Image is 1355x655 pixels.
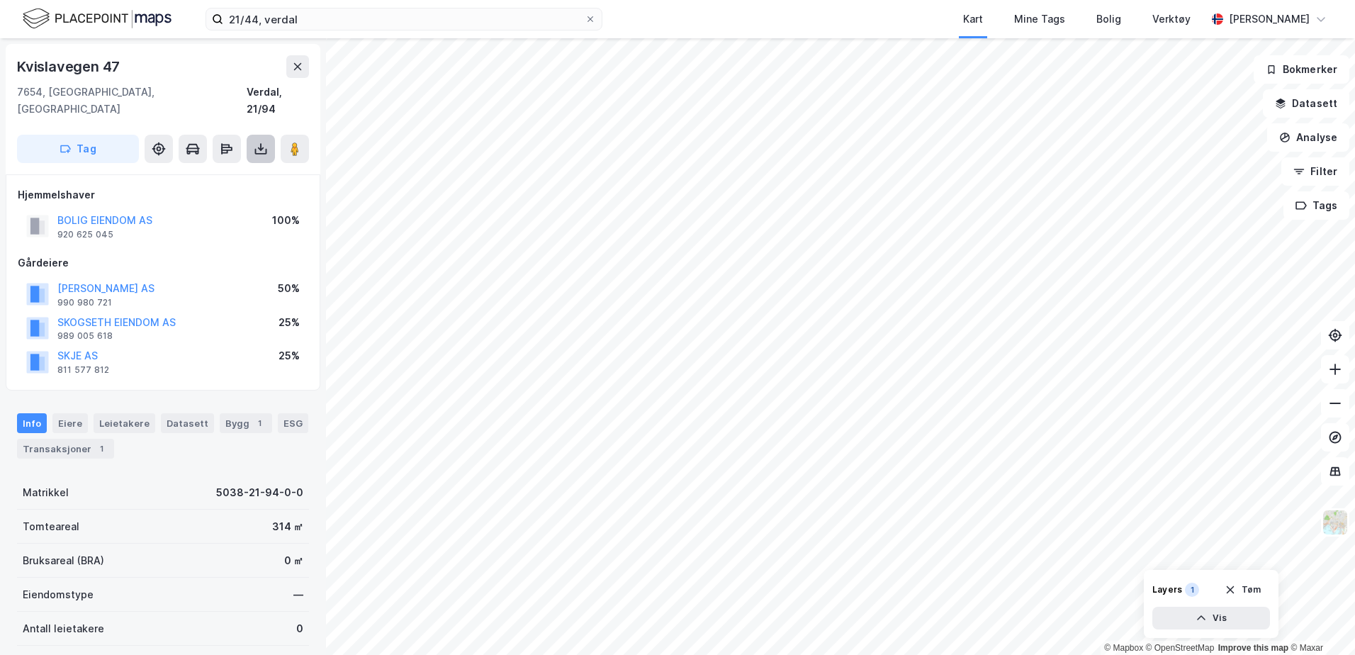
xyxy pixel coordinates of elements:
[1284,587,1355,655] div: Kontrollprogram for chat
[1152,607,1270,629] button: Vis
[57,229,113,240] div: 920 625 045
[223,9,585,30] input: Søk på adresse, matrikkel, gårdeiere, leietakere eller personer
[94,442,108,456] div: 1
[1096,11,1121,28] div: Bolig
[57,330,113,342] div: 989 005 618
[52,413,88,433] div: Eiere
[17,55,123,78] div: Kvislavegen 47
[284,552,303,569] div: 0 ㎡
[17,413,47,433] div: Info
[23,6,172,31] img: logo.f888ab2527a4732fd821a326f86c7f29.svg
[1281,157,1349,186] button: Filter
[18,254,308,271] div: Gårdeiere
[293,586,303,603] div: —
[1215,578,1270,601] button: Tøm
[220,413,272,433] div: Bygg
[1146,643,1215,653] a: OpenStreetMap
[23,518,79,535] div: Tomteareal
[1104,643,1143,653] a: Mapbox
[161,413,214,433] div: Datasett
[247,84,309,118] div: Verdal, 21/94
[296,620,303,637] div: 0
[216,484,303,501] div: 5038-21-94-0-0
[23,620,104,637] div: Antall leietakere
[1218,643,1288,653] a: Improve this map
[1322,509,1349,536] img: Z
[23,552,104,569] div: Bruksareal (BRA)
[18,186,308,203] div: Hjemmelshaver
[17,135,139,163] button: Tag
[1263,89,1349,118] button: Datasett
[57,364,109,376] div: 811 577 812
[1267,123,1349,152] button: Analyse
[1152,584,1182,595] div: Layers
[94,413,155,433] div: Leietakere
[278,413,308,433] div: ESG
[279,314,300,331] div: 25%
[1185,583,1199,597] div: 1
[272,518,303,535] div: 314 ㎡
[1283,191,1349,220] button: Tags
[279,347,300,364] div: 25%
[278,280,300,297] div: 50%
[1284,587,1355,655] iframe: Chat Widget
[1254,55,1349,84] button: Bokmerker
[252,416,266,430] div: 1
[17,439,114,459] div: Transaksjoner
[1152,11,1191,28] div: Verktøy
[1014,11,1065,28] div: Mine Tags
[23,586,94,603] div: Eiendomstype
[272,212,300,229] div: 100%
[1229,11,1310,28] div: [PERSON_NAME]
[17,84,247,118] div: 7654, [GEOGRAPHIC_DATA], [GEOGRAPHIC_DATA]
[963,11,983,28] div: Kart
[23,484,69,501] div: Matrikkel
[57,297,112,308] div: 990 980 721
